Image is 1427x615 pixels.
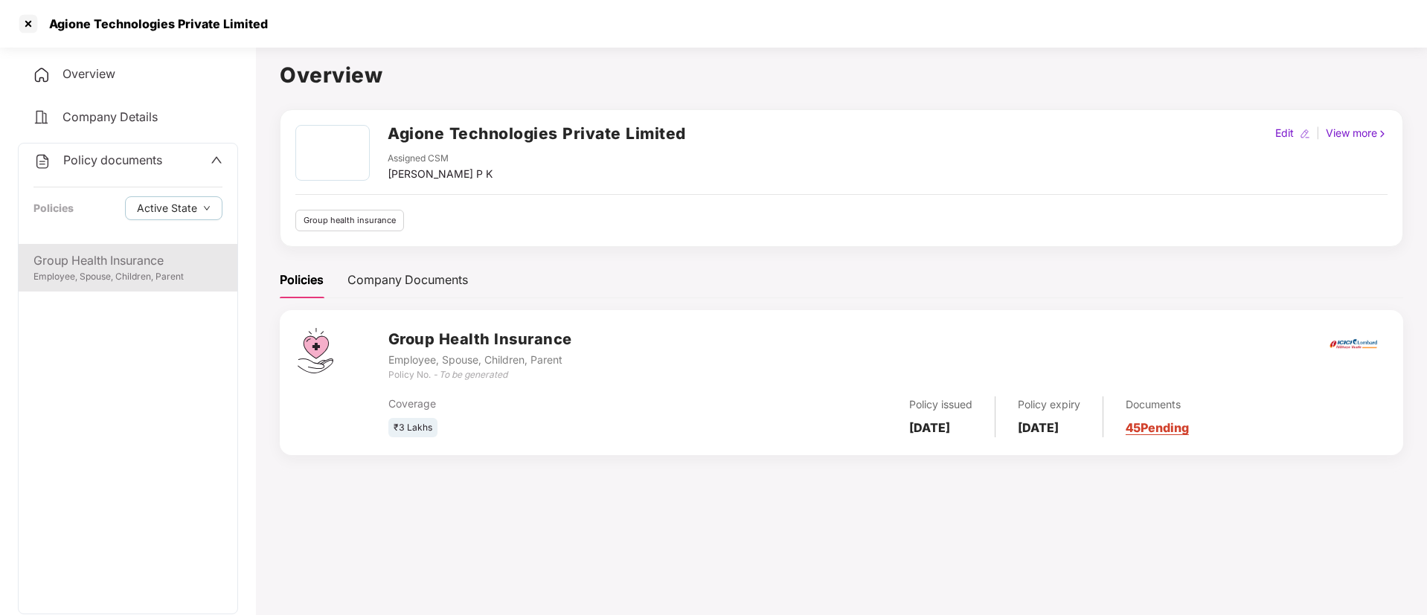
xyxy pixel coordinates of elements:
div: Policies [33,200,74,216]
span: Company Details [62,109,158,124]
div: Group Health Insurance [33,251,222,270]
img: icici.png [1327,335,1380,353]
div: Policy issued [909,396,972,413]
div: Assigned CSM [388,152,493,166]
div: Employee, Spouse, Children, Parent [33,270,222,284]
i: To be generated [439,369,507,380]
button: Active Statedown [125,196,222,220]
h1: Overview [280,59,1403,91]
img: rightIcon [1377,129,1388,139]
img: svg+xml;base64,PHN2ZyB4bWxucz0iaHR0cDovL3d3dy53My5vcmcvMjAwMC9zdmciIHdpZHRoPSIyNCIgaGVpZ2h0PSIyNC... [33,152,51,170]
div: ₹3 Lakhs [388,418,437,438]
div: Policies [280,271,324,289]
h2: Agione Technologies Private Limited [388,121,686,146]
a: 45 Pending [1126,420,1189,435]
div: Agione Technologies Private Limited [40,16,268,31]
span: Active State [137,200,197,216]
div: [PERSON_NAME] P K [388,166,493,182]
b: [DATE] [1018,420,1059,435]
div: Employee, Spouse, Children, Parent [388,352,572,368]
span: down [203,205,211,213]
div: | [1313,125,1323,141]
img: svg+xml;base64,PHN2ZyB4bWxucz0iaHR0cDovL3d3dy53My5vcmcvMjAwMC9zdmciIHdpZHRoPSIyNCIgaGVpZ2h0PSIyNC... [33,66,51,84]
div: Group health insurance [295,210,404,231]
div: Edit [1272,125,1297,141]
span: up [211,154,222,166]
div: Policy No. - [388,368,572,382]
span: Policy documents [63,152,162,167]
b: [DATE] [909,420,950,435]
span: Overview [62,66,115,81]
div: Coverage [388,396,721,412]
img: svg+xml;base64,PHN2ZyB4bWxucz0iaHR0cDovL3d3dy53My5vcmcvMjAwMC9zdmciIHdpZHRoPSI0Ny43MTQiIGhlaWdodD... [298,328,333,373]
img: editIcon [1300,129,1310,139]
div: Policy expiry [1018,396,1080,413]
div: Documents [1126,396,1189,413]
img: svg+xml;base64,PHN2ZyB4bWxucz0iaHR0cDovL3d3dy53My5vcmcvMjAwMC9zdmciIHdpZHRoPSIyNCIgaGVpZ2h0PSIyNC... [33,109,51,126]
div: View more [1323,125,1391,141]
h3: Group Health Insurance [388,328,572,351]
div: Company Documents [347,271,468,289]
